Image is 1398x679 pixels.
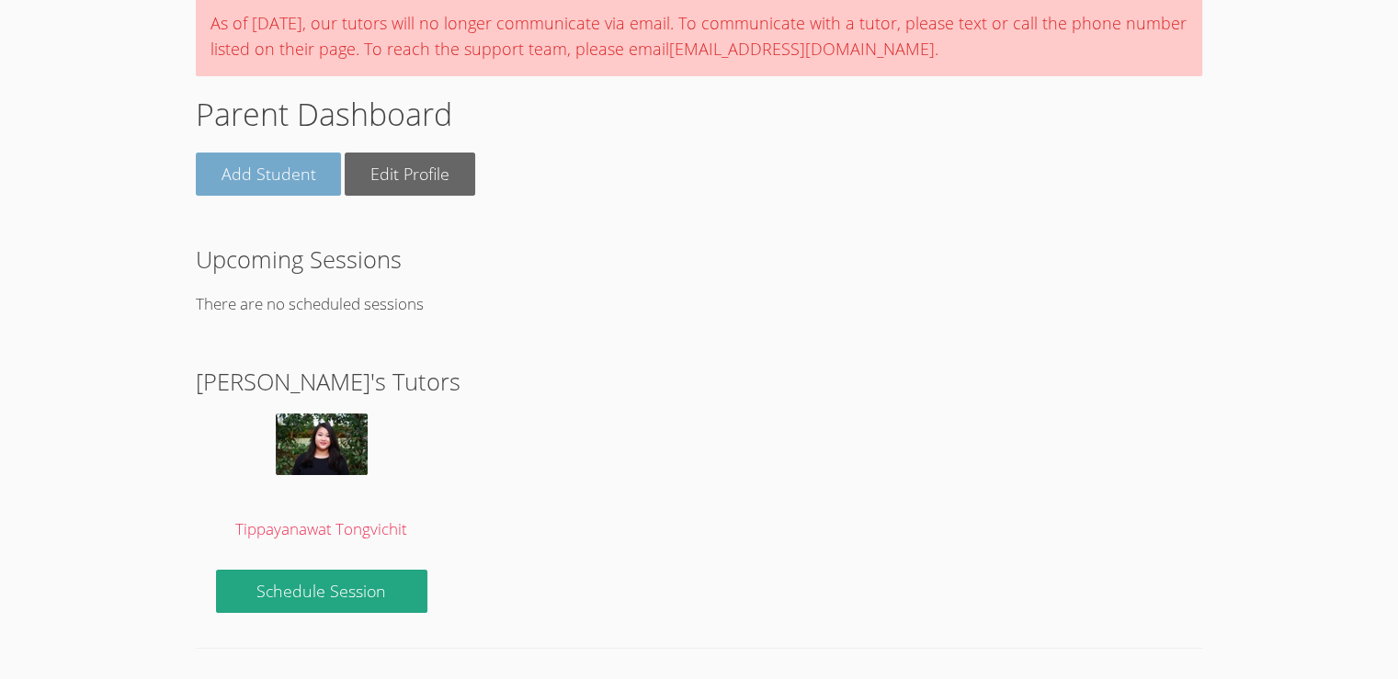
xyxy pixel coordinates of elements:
h1: Parent Dashboard [196,91,1202,138]
h2: [PERSON_NAME]'s Tutors [196,364,1202,399]
a: Tippayanawat Tongvichit [216,413,427,543]
img: IMG_0561.jpeg [276,413,368,475]
a: Edit Profile [345,153,475,196]
a: Add Student [196,153,342,196]
span: Tippayanawat Tongvichit [235,518,407,539]
h2: Upcoming Sessions [196,242,1202,277]
p: There are no scheduled sessions [196,291,1202,318]
a: Schedule Session [216,570,427,613]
